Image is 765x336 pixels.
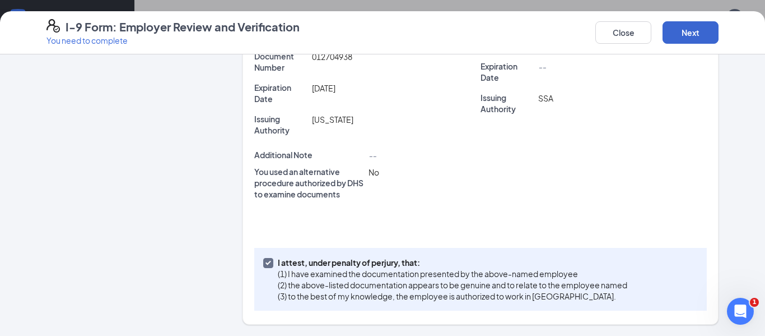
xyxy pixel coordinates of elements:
span: SSA [538,93,553,103]
button: Next [663,21,719,44]
p: (3) to the best of my knowledge, the employee is authorized to work in [GEOGRAPHIC_DATA]. [278,291,627,302]
p: Issuing Authority [254,113,307,136]
p: You need to complete [46,35,300,46]
svg: FormI9EVerifyIcon [46,19,60,33]
span: -- [538,62,546,72]
p: Additional Note [254,149,364,160]
iframe: Intercom live chat [727,298,754,325]
p: I attest, under penalty of perjury, that: [278,257,627,268]
p: Expiration Date [254,82,307,104]
button: Close [595,21,651,44]
p: (1) I have examined the documentation presented by the above-named employee [278,268,627,279]
span: No [368,167,379,177]
span: 012704938 [312,52,352,62]
span: [DATE] [312,83,335,93]
span: 1 [750,298,759,307]
p: Issuing Authority [481,92,534,114]
p: You used an alternative procedure authorized by DHS to examine documents [254,166,364,200]
p: Expiration Date [481,61,534,83]
span: -- [368,150,376,160]
p: Document Number [254,50,307,73]
p: (2) the above-listed documentation appears to be genuine and to relate to the employee named [278,279,627,291]
h4: I-9 Form: Employer Review and Verification [66,19,300,35]
span: [US_STATE] [312,114,353,125]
